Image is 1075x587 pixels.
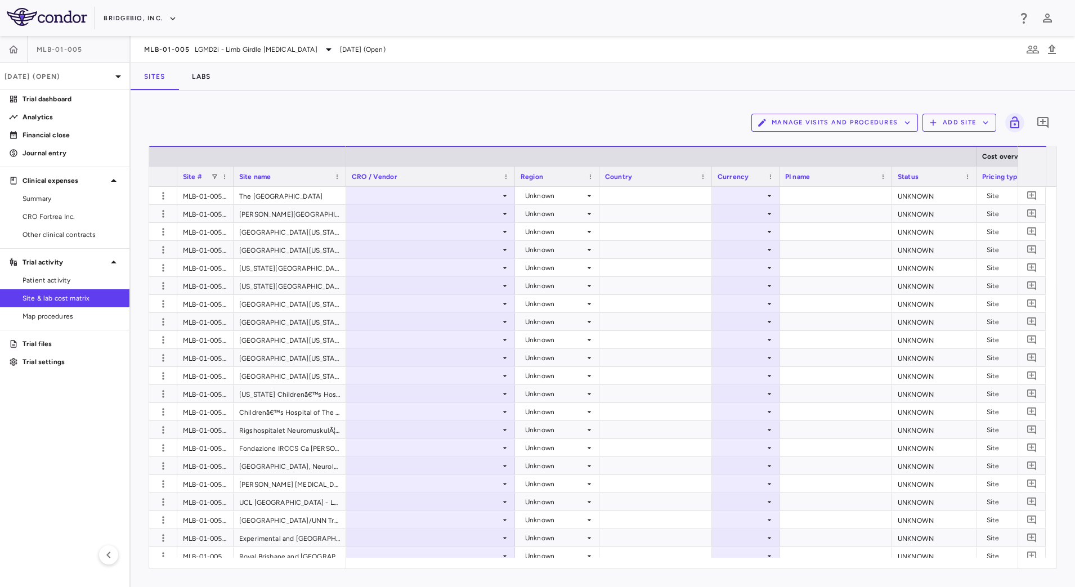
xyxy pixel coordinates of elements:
div: UNKNOWN [892,457,977,474]
button: Add comment [1024,440,1040,455]
div: UNKNOWN [892,259,977,276]
svg: Add comment [1027,388,1037,399]
img: logo-full-BYUhSk78.svg [7,8,87,26]
span: Patient activity [23,275,120,285]
div: [GEOGRAPHIC_DATA], Neurology Department [234,457,346,474]
div: UCL [GEOGRAPHIC_DATA] - Level 1 Frontage Building [234,493,346,510]
div: MLB-01-005_401 [177,547,234,564]
button: Add comment [1024,512,1040,527]
span: Site & lab cost matrix [23,293,120,303]
div: Rigshospitalet NeuromuskulÃ¦r Klinik og Forskningsenhed [234,421,346,438]
button: Add comment [1033,113,1052,132]
svg: Add comment [1027,244,1037,255]
div: [GEOGRAPHIC_DATA][US_STATE] [234,349,346,366]
div: UNKNOWN [892,421,977,438]
div: Site [987,223,1046,241]
div: [PERSON_NAME][GEOGRAPHIC_DATA][PERSON_NAME] [234,205,346,222]
div: Site [987,475,1046,493]
div: Unknown [525,313,585,331]
div: Experimental and [GEOGRAPHIC_DATA], [PERSON_NAME]© UniversitÃ¤tsmedizin [GEOGRAPHIC_DATA] [234,529,346,546]
div: Site [987,331,1046,349]
span: Region [521,173,543,181]
p: Clinical expenses [23,176,107,186]
div: Unknown [525,295,585,313]
div: Royal Brisbane and [GEOGRAPHIC_DATA] [234,547,346,564]
p: Trial settings [23,357,120,367]
div: UNKNOWN [892,403,977,420]
div: Site [987,349,1046,367]
span: LGMD2i - Limb Girdle [MEDICAL_DATA] [195,44,317,55]
button: Add comment [1024,260,1040,275]
svg: Add comment [1027,352,1037,363]
div: [PERSON_NAME] [MEDICAL_DATA] Research Centre Institute of Translational and Clinical Research Int... [234,475,346,492]
div: Unknown [525,403,585,421]
div: UNKNOWN [892,205,977,222]
div: Unknown [525,259,585,277]
div: MLB-01-005_207 [177,511,234,528]
div: Unknown [525,349,585,367]
button: Add comment [1024,188,1040,203]
div: [GEOGRAPHIC_DATA][US_STATE] [234,223,346,240]
div: Childrenâ€™s Hospital of The Kingâ€™s Daughters [234,403,346,420]
span: Status [898,173,919,181]
div: UNKNOWN [892,367,977,384]
div: UNKNOWN [892,241,977,258]
div: [US_STATE][GEOGRAPHIC_DATA] [234,259,346,276]
div: Unknown [525,187,585,205]
div: Unknown [525,529,585,547]
div: MLB-01-005_203 [177,457,234,474]
div: Site [987,529,1046,547]
button: Add comment [1024,314,1040,329]
div: Unknown [525,547,585,565]
div: MLB-01-005_006 [177,277,234,294]
svg: Add comment [1027,460,1037,471]
div: MLB-01-005_005 [177,259,234,276]
svg: Add comment [1036,116,1050,129]
div: [US_STATE][GEOGRAPHIC_DATA] [234,277,346,294]
svg: Add comment [1027,370,1037,381]
span: Summary [23,194,120,204]
div: UNKNOWN [892,493,977,510]
div: Unknown [525,331,585,349]
div: Site [987,259,1046,277]
div: UNKNOWN [892,187,977,204]
button: Add comment [1024,332,1040,347]
div: [US_STATE] Childrenâ€™s Hospital [234,385,346,402]
button: Add comment [1024,458,1040,473]
svg: Add comment [1027,190,1037,201]
svg: Add comment [1027,208,1037,219]
svg: Add comment [1027,424,1037,435]
div: MLB-01-005_002 [177,205,234,222]
p: Trial activity [23,257,107,267]
div: Site [987,367,1046,385]
button: Labs [178,63,224,90]
button: Add comment [1024,278,1040,293]
div: [GEOGRAPHIC_DATA][US_STATE] [234,241,346,258]
div: Site [987,547,1046,565]
p: [DATE] (Open) [5,71,111,82]
div: UNKNOWN [892,385,977,402]
svg: Add comment [1027,334,1037,345]
span: PI name [785,173,810,181]
span: Pricing type [982,173,1022,181]
div: UNKNOWN [892,295,977,312]
p: Journal entry [23,148,120,158]
span: CRO / Vendor [352,173,397,181]
p: Trial files [23,339,120,349]
div: [GEOGRAPHIC_DATA][US_STATE] [234,295,346,312]
span: Currency [718,173,749,181]
div: MLB-01-005_012 [177,367,234,384]
div: Site [987,457,1046,475]
div: UNKNOWN [892,277,977,294]
button: Add comment [1024,296,1040,311]
div: Unknown [525,367,585,385]
span: MLB-01-005 [37,45,83,54]
svg: Add comment [1027,316,1037,327]
button: Add Site [922,114,996,132]
button: BridgeBio, Inc. [104,10,177,28]
p: Analytics [23,112,120,122]
div: MLB-01-005_209 [177,529,234,546]
button: Add comment [1024,548,1040,563]
div: Site [987,187,1046,205]
svg: Add comment [1027,496,1037,507]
